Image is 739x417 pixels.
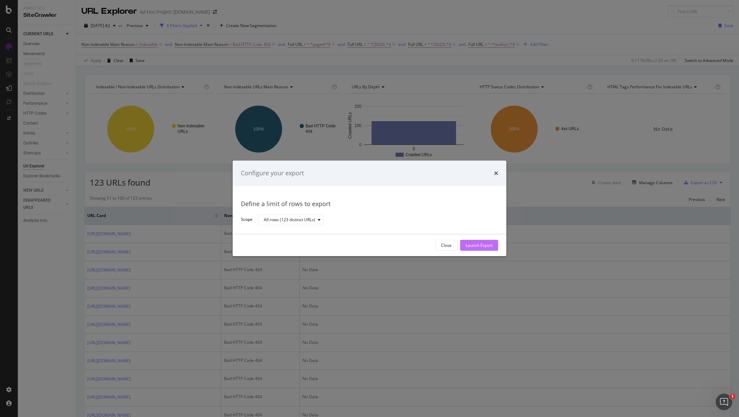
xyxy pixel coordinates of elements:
div: Close [441,242,452,248]
button: All rows (123 distinct URLs) [258,214,324,225]
label: Scope [241,217,252,224]
div: Define a limit of rows to export [241,200,498,209]
div: Configure your export [241,169,304,178]
div: modal [233,161,506,256]
div: Launch Export [466,242,493,248]
button: Close [435,240,457,251]
div: times [494,169,498,178]
iframe: Intercom live chat [716,394,732,410]
span: 1 [730,394,735,399]
div: All rows (123 distinct URLs) [264,218,315,222]
button: Launch Export [460,240,498,251]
